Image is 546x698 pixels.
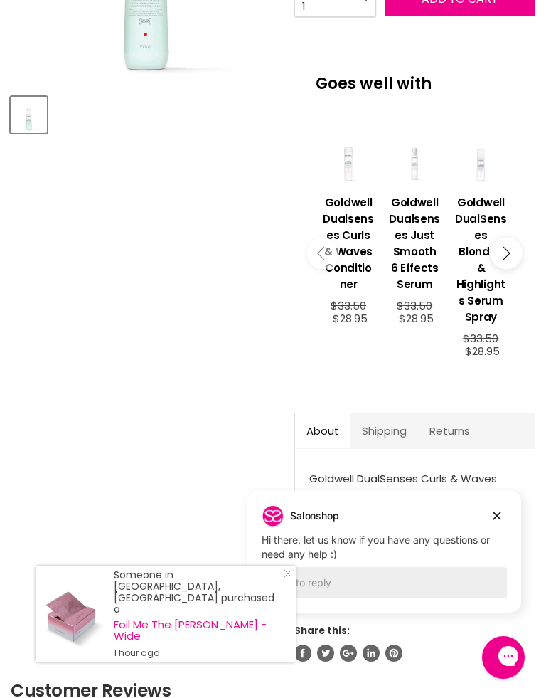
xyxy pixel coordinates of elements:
iframe: Gorgias live chat messenger [475,631,532,684]
span: $28.95 [333,311,368,326]
span: $33.50 [397,298,432,313]
a: Visit product page [36,566,107,662]
span: $28.95 [465,344,500,359]
p: Goldwell DualSenses Curls & Waves Hydrating Serum Spray is a leave-in spray with heat protection ... [309,470,521,591]
div: Product thumbnails [9,92,283,133]
a: View product:Goldwell DualSenses Blondes & Highlights Serum Spray [455,184,507,332]
a: View product:Goldwell Dualsenses Curls & Waves Conditioner [323,184,375,300]
small: 1 hour ago [114,647,282,659]
svg: Close Icon [284,569,292,578]
span: $33.50 [331,298,366,313]
h3: Goldwell Dualsenses Just Smooth 6 Effects Serum [389,194,441,292]
p: Goes well with [316,53,514,100]
a: Close Notification [278,569,292,583]
span: $33.50 [463,331,498,346]
div: Someone in [GEOGRAPHIC_DATA], [GEOGRAPHIC_DATA] purchased a [114,569,282,659]
aside: Share this: [294,624,535,662]
a: Foil Me The [PERSON_NAME] - Wide [114,619,282,642]
img: Goldwell Dualsenses Curls & Waves Serum Spray [12,98,45,132]
a: About [295,413,350,448]
iframe: Gorgias live chat campaigns [237,488,532,634]
h3: Goldwell DualSenses Blondes & Highlights Serum Spray [455,194,507,325]
button: Goldwell Dualsenses Curls & Waves Serum Spray [11,97,47,133]
a: Shipping [350,413,418,448]
h3: Goldwell Dualsenses Curls & Waves Conditioner [323,194,375,292]
a: View product:Goldwell Dualsenses Just Smooth 6 Effects Serum [389,184,441,300]
span: $28.95 [399,311,434,326]
a: Returns [418,413,481,448]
